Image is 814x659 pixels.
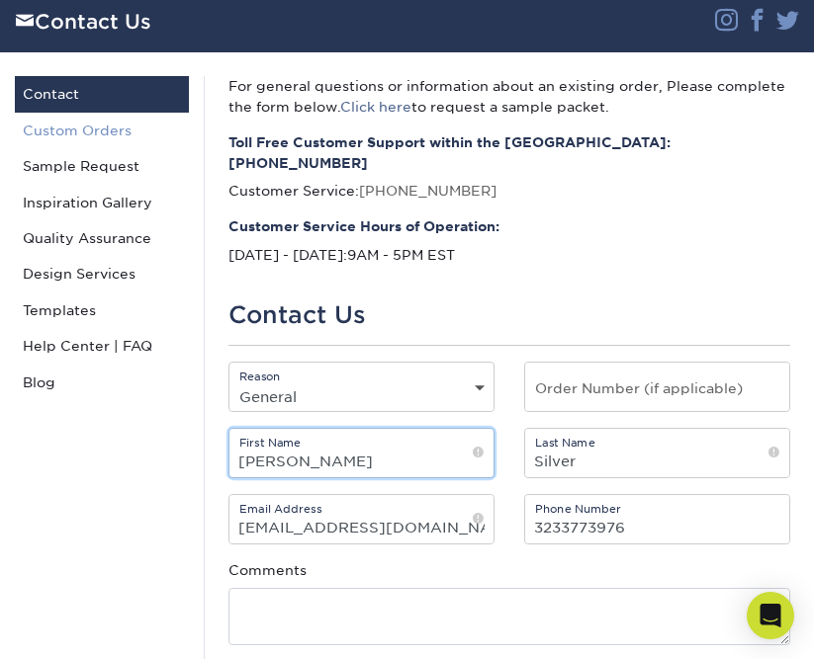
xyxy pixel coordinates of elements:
[228,76,790,117] p: For general questions or information about an existing order, Please complete the form below. to ...
[15,292,189,328] a: Templates
[228,247,347,263] span: [DATE] - [DATE]:
[15,185,189,220] a: Inspiration Gallery
[340,99,411,115] a: Click here
[228,560,307,580] label: Comments
[747,592,794,639] div: Open Intercom Messenger
[15,256,189,291] a: Design Services
[228,216,790,265] p: 9AM - 5PM EST
[228,301,790,330] h1: Contact Us
[228,216,790,236] strong: Customer Service Hours of Operation:
[15,220,189,256] a: Quality Assurance
[359,183,497,199] a: [PHONE_NUMBER]
[15,113,189,148] a: Custom Orders
[15,76,189,112] a: Contact
[228,132,790,173] strong: Toll Free Customer Support within the [GEOGRAPHIC_DATA]:
[228,132,790,201] p: Customer Service:
[15,365,189,400] a: Blog
[15,328,189,364] a: Help Center | FAQ
[15,148,189,184] a: Sample Request
[228,155,368,171] a: [PHONE_NUMBER]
